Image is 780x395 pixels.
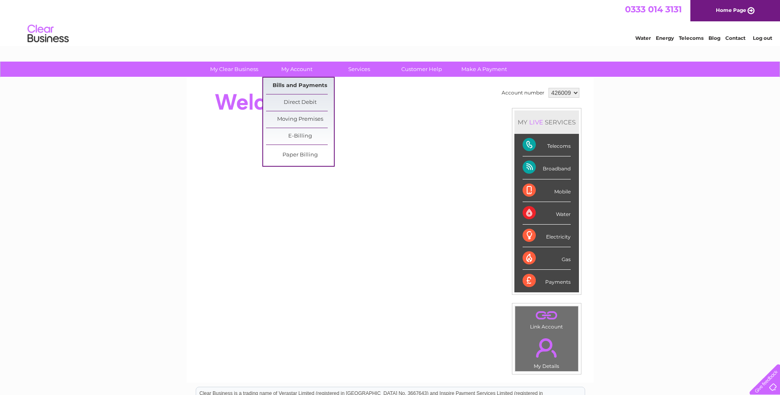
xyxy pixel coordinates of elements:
[708,35,720,41] a: Blog
[500,86,546,100] td: Account number
[753,35,772,41] a: Log out
[266,94,334,111] a: Direct Debit
[266,111,334,128] a: Moving Premises
[523,156,571,179] div: Broadband
[528,118,545,126] div: LIVE
[325,62,393,77] a: Services
[625,4,682,14] a: 0333 014 3131
[523,179,571,202] div: Mobile
[266,78,334,94] a: Bills and Payments
[515,331,579,372] td: My Details
[517,308,576,323] a: .
[523,134,571,156] div: Telecoms
[523,270,571,292] div: Payments
[263,62,331,77] a: My Account
[266,147,334,163] a: Paper Billing
[514,110,579,134] div: MY SERVICES
[679,35,704,41] a: Telecoms
[388,62,456,77] a: Customer Help
[450,62,518,77] a: Make A Payment
[266,128,334,145] a: E-Billing
[196,5,585,40] div: Clear Business is a trading name of Verastar Limited (registered in [GEOGRAPHIC_DATA] No. 3667643...
[523,202,571,225] div: Water
[725,35,745,41] a: Contact
[523,225,571,247] div: Electricity
[517,333,576,362] a: .
[27,21,69,46] img: logo.png
[523,247,571,270] div: Gas
[515,306,579,332] td: Link Account
[635,35,651,41] a: Water
[656,35,674,41] a: Energy
[200,62,268,77] a: My Clear Business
